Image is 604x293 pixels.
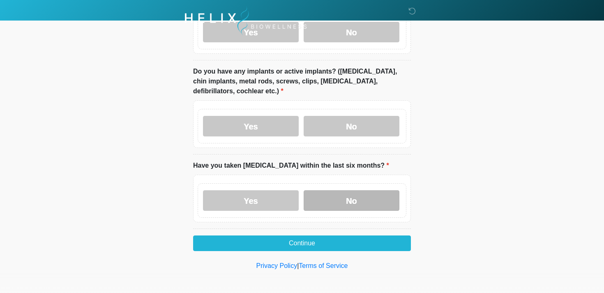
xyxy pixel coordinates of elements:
[203,116,299,136] label: Yes
[193,235,411,251] button: Continue
[193,67,411,96] label: Do you have any implants or active implants? ([MEDICAL_DATA], chin implants, metal rods, screws, ...
[256,262,297,269] a: Privacy Policy
[304,116,399,136] label: No
[304,190,399,211] label: No
[193,161,389,171] label: Have you taken [MEDICAL_DATA] within the last six months?
[203,190,299,211] label: Yes
[297,262,299,269] a: |
[299,262,348,269] a: Terms of Service
[185,6,307,35] img: Helix Biowellness Logo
